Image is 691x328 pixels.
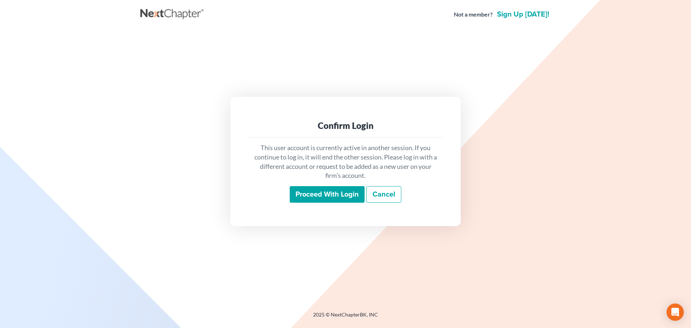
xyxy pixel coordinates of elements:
[253,143,438,180] p: This user account is currently active in another session. If you continue to log in, it will end ...
[253,120,438,131] div: Confirm Login
[290,186,365,203] input: Proceed with login
[366,186,401,203] a: Cancel
[140,311,551,324] div: 2025 © NextChapterBK, INC
[496,11,551,18] a: Sign up [DATE]!
[454,10,493,19] strong: Not a member?
[667,304,684,321] div: Open Intercom Messenger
